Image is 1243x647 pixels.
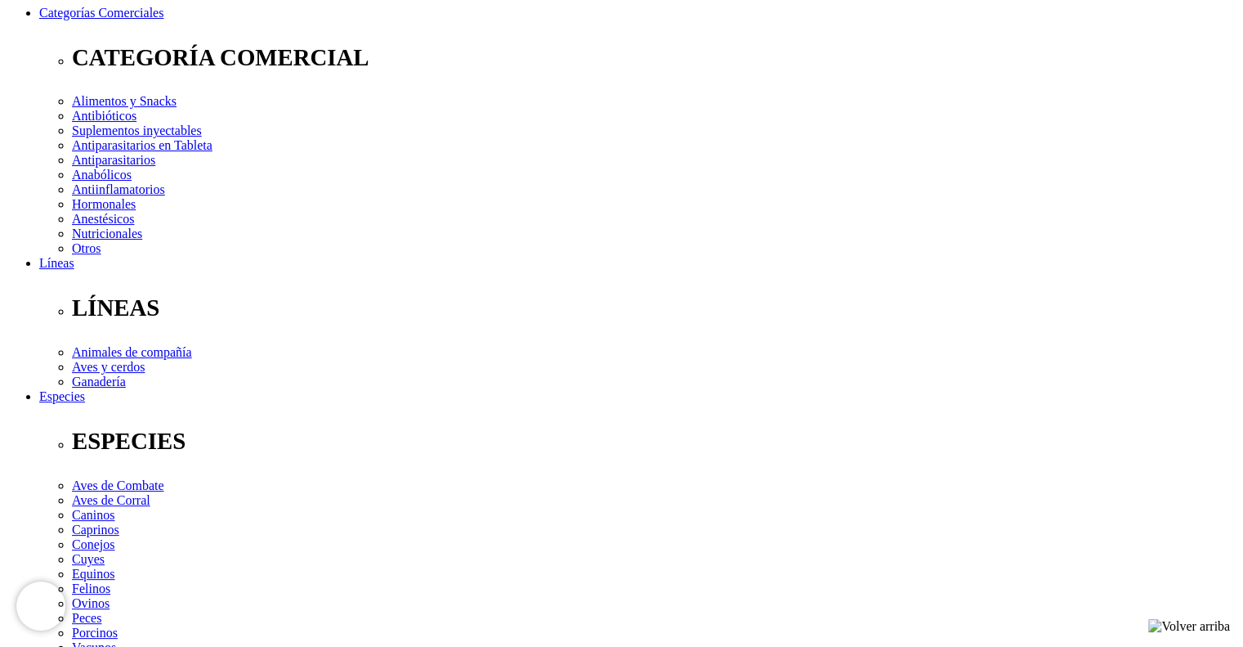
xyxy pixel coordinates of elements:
a: Animales de compañía [72,345,192,359]
a: Especies [39,389,85,403]
a: Anestésicos [72,212,134,226]
a: Nutricionales [72,227,142,240]
p: ESPECIES [72,428,1236,455]
a: Peces [72,611,101,625]
a: Aves de Combate [72,479,164,492]
a: Hormonales [72,197,136,211]
a: Suplementos inyectables [72,124,202,137]
a: Caprinos [72,523,119,537]
a: Conejos [72,537,114,551]
img: Volver arriba [1148,619,1230,634]
a: Categorías Comerciales [39,6,163,20]
a: Porcinos [72,626,118,640]
a: Antiinflamatorios [72,182,165,196]
a: Cuyes [72,552,105,566]
a: Antiparasitarios [72,153,155,167]
a: Aves y cerdos [72,360,145,374]
a: Líneas [39,256,74,270]
a: Ganadería [72,375,126,389]
iframe: Brevo live chat [16,582,65,631]
a: Ovinos [72,596,110,610]
a: Equinos [72,567,114,581]
a: Felinos [72,582,110,595]
a: Alimentos y Snacks [72,94,177,108]
a: Antiparasitarios en Tableta [72,138,212,152]
a: Caninos [72,508,114,522]
a: Aves de Corral [72,493,150,507]
p: LÍNEAS [72,294,1236,321]
a: Antibióticos [72,109,136,123]
a: Anabólicos [72,168,132,182]
a: Otros [72,241,101,255]
p: CATEGORÍA COMERCIAL [72,44,1236,71]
